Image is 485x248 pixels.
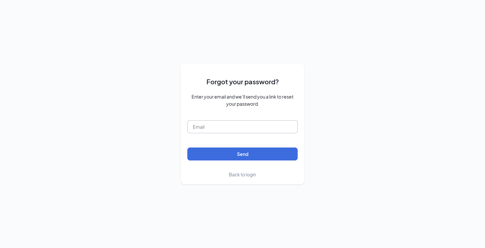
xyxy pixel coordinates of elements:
[187,120,298,133] input: Email
[229,171,256,178] a: Back to login
[187,93,298,107] span: Enter your email and we’ll send you a link to reset your password.
[206,77,279,87] span: Forgot your password?
[187,148,298,160] button: Send
[229,171,256,177] span: Back to login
